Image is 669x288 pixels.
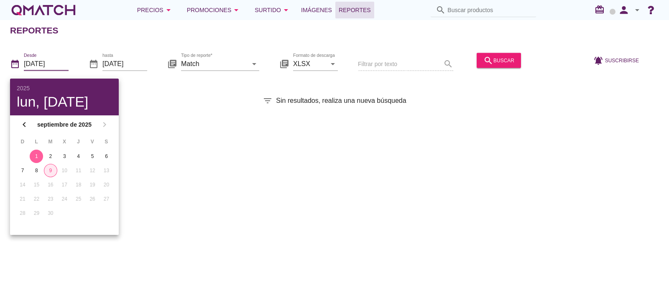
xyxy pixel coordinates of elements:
th: V [86,135,99,149]
div: 6 [100,153,113,160]
div: 2025 [17,85,112,91]
div: 5 [86,153,99,160]
div: buscar [483,55,514,65]
input: Buscar productos [447,3,531,17]
div: 1 [30,153,43,160]
i: arrow_drop_down [231,5,241,15]
th: M [44,135,57,149]
div: 3 [58,153,71,160]
i: date_range [89,59,99,69]
i: notifications_active [593,55,605,65]
i: redeem [595,5,608,15]
input: Formato de descarga [293,57,326,70]
button: Precios [130,2,180,18]
button: Suscribirse [587,53,646,68]
a: Imágenes [298,2,335,18]
a: Reportes [335,2,374,18]
i: arrow_drop_down [281,5,291,15]
i: library_books [167,59,177,69]
button: 2 [44,150,57,163]
i: library_books [279,59,289,69]
i: arrow_drop_down [163,5,174,15]
i: arrow_drop_down [328,59,338,69]
button: Promociones [180,2,248,18]
input: Tipo de reporte* [181,57,248,70]
h2: Reportes [10,24,59,37]
div: Surtido [255,5,291,15]
div: lun, [DATE] [17,94,112,109]
span: Suscribirse [605,56,639,64]
div: 4 [72,153,85,160]
i: date_range [10,59,20,69]
a: white-qmatch-logo [10,2,77,18]
button: buscar [477,53,521,68]
button: Surtido [248,2,298,18]
input: Desde [24,57,69,70]
input: hasta [102,57,147,70]
i: search [483,55,493,65]
span: Imágenes [301,5,332,15]
i: person [615,4,632,16]
strong: septiembre de 2025 [32,120,97,129]
button: 7 [16,164,29,177]
th: S [100,135,113,149]
div: 9 [44,167,57,174]
span: Reportes [339,5,371,15]
th: J [72,135,85,149]
i: chevron_left [19,120,29,130]
div: 7 [16,167,29,174]
button: 9 [44,164,57,177]
i: arrow_drop_down [249,59,259,69]
th: L [30,135,43,149]
button: 8 [30,164,43,177]
button: 1 [30,150,43,163]
i: arrow_drop_down [632,5,642,15]
button: 6 [100,150,113,163]
th: X [58,135,71,149]
div: Precios [137,5,174,15]
button: 3 [58,150,71,163]
i: search [436,5,446,15]
div: Promociones [187,5,242,15]
button: 5 [86,150,99,163]
i: filter_list [263,96,273,106]
button: 4 [72,150,85,163]
div: 8 [30,167,43,174]
div: 2 [44,153,57,160]
span: Sin resultados, realiza una nueva búsqueda [276,96,406,106]
th: D [16,135,29,149]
